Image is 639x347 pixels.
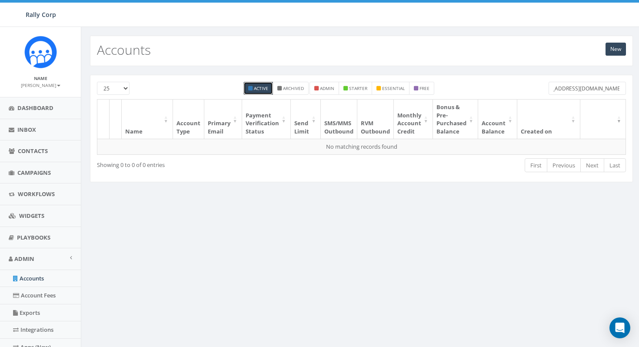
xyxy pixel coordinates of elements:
[321,100,357,139] th: SMS/MMS Outbound
[97,139,626,154] td: No matching records found
[478,100,517,139] th: Account Balance: activate to sort column ascending
[21,81,60,89] a: [PERSON_NAME]
[204,100,242,139] th: Primary Email : activate to sort column ascending
[21,82,60,88] small: [PERSON_NAME]
[122,100,173,139] th: Name: activate to sort column ascending
[24,36,57,68] img: Icon_1.png
[433,100,478,139] th: Bonus &amp; Pre-Purchased Balance: activate to sort column ascending
[18,147,48,155] span: Contacts
[606,43,626,56] a: New
[604,158,626,173] a: Last
[26,10,56,19] span: Rally Corp
[349,85,367,91] small: starter
[17,234,50,241] span: Playbooks
[17,169,51,177] span: Campaigns
[549,82,626,95] input: Type to search
[357,100,394,139] th: RVM Outbound
[419,85,429,91] small: free
[382,85,405,91] small: essential
[18,190,55,198] span: Workflows
[17,126,36,133] span: Inbox
[580,158,604,173] a: Next
[14,255,34,263] span: Admin
[34,75,47,81] small: Name
[242,100,291,139] th: Payment Verification Status : activate to sort column ascending
[547,158,581,173] a: Previous
[525,158,547,173] a: First
[17,104,53,112] span: Dashboard
[97,157,310,169] div: Showing 0 to 0 of 0 entries
[283,85,304,91] small: Archived
[97,43,151,57] h2: Accounts
[517,100,580,139] th: Created on: activate to sort column ascending
[609,317,630,338] div: Open Intercom Messenger
[254,85,268,91] small: Active
[173,100,204,139] th: Account Type
[291,100,321,139] th: Send Limit: activate to sort column ascending
[19,212,44,220] span: Widgets
[320,85,334,91] small: admin
[394,100,433,139] th: Monthly Account Credit: activate to sort column ascending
